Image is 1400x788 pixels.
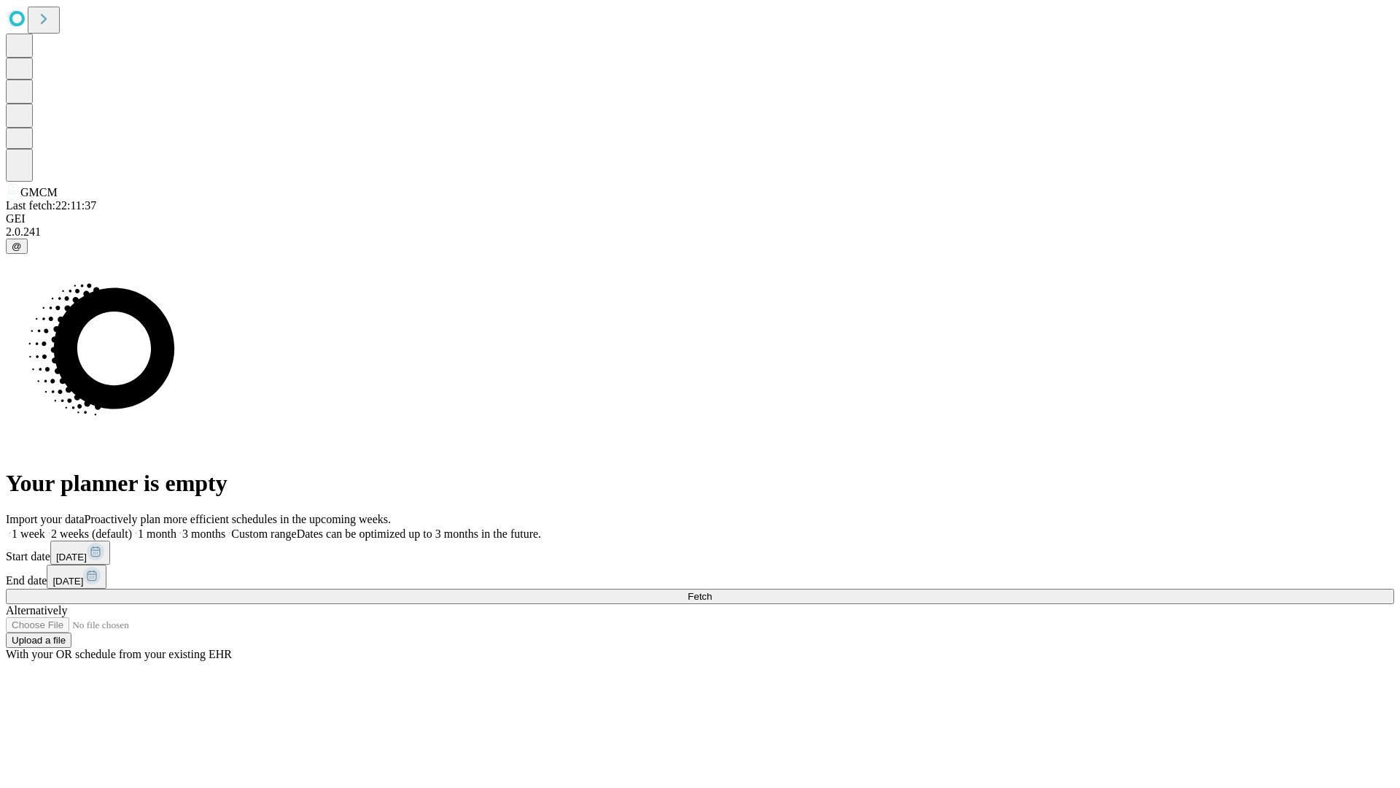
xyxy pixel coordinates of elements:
[6,604,67,617] span: Alternatively
[51,528,132,540] span: 2 weeks (default)
[138,528,176,540] span: 1 month
[12,528,45,540] span: 1 week
[6,199,96,212] span: Last fetch: 22:11:37
[297,528,541,540] span: Dates can be optimized up to 3 months in the future.
[85,513,391,525] span: Proactively plan more efficient schedules in the upcoming weeks.
[20,186,58,198] span: GMCM
[6,239,28,254] button: @
[52,576,83,587] span: [DATE]
[231,528,296,540] span: Custom range
[50,541,110,565] button: [DATE]
[47,565,106,589] button: [DATE]
[6,589,1394,604] button: Fetch
[6,541,1394,565] div: Start date
[6,633,71,648] button: Upload a file
[6,225,1394,239] div: 2.0.241
[12,241,22,252] span: @
[6,470,1394,497] h1: Your planner is empty
[688,591,712,602] span: Fetch
[182,528,225,540] span: 3 months
[56,552,87,563] span: [DATE]
[6,513,85,525] span: Import your data
[6,648,232,660] span: With your OR schedule from your existing EHR
[6,212,1394,225] div: GEI
[6,565,1394,589] div: End date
